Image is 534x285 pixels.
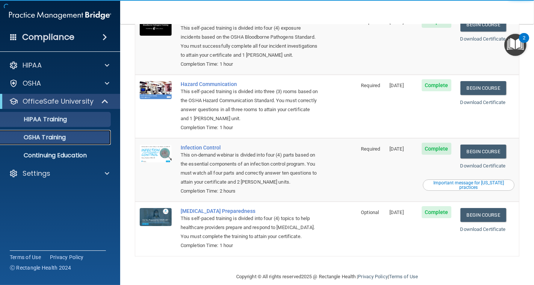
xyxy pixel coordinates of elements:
a: Download Certificate [460,100,506,105]
a: Download Certificate [460,226,506,232]
div: 2 [523,38,525,48]
a: OSHA [9,79,109,88]
div: Completion Time: 2 hours [181,187,319,196]
span: Complete [422,206,451,218]
span: [DATE] [389,83,404,88]
a: Terms of Use [389,274,418,279]
span: Optional [361,210,379,215]
a: Privacy Policy [358,274,388,279]
p: OSHA Training [5,134,66,141]
a: Begin Course [460,145,506,158]
a: Download Certificate [460,36,506,42]
p: HIPAA [23,61,42,70]
a: Terms of Use [10,253,41,261]
div: This on-demand webinar is divided into four (4) parts based on the essential components of an inf... [181,151,319,187]
span: [DATE] [389,146,404,152]
iframe: Drift Widget Chat Controller [404,232,525,262]
span: Required [361,83,380,88]
button: Read this if you are a dental practitioner in the state of CA [423,179,514,191]
div: Important message for [US_STATE] practices [424,181,513,190]
button: Open Resource Center, 2 new notifications [504,34,526,56]
a: Begin Course [460,18,506,32]
span: Required [361,146,380,152]
span: Complete [422,143,451,155]
a: Infection Control [181,145,319,151]
a: HIPAA [9,61,109,70]
a: [MEDICAL_DATA] Preparedness [181,208,319,214]
div: This self-paced training is divided into three (3) rooms based on the OSHA Hazard Communication S... [181,87,319,123]
img: PMB logo [9,8,111,23]
p: Continuing Education [5,152,107,159]
a: Begin Course [460,208,506,222]
a: Begin Course [460,81,506,95]
span: [DATE] [389,19,404,25]
span: Ⓒ Rectangle Health 2024 [10,264,71,271]
span: Complete [422,79,451,91]
div: This self-paced training is divided into four (4) topics to help healthcare providers prepare and... [181,214,319,241]
span: Required [361,19,380,25]
a: Download Certificate [460,163,506,169]
a: OfficeSafe University [9,97,109,106]
div: This self-paced training is divided into four (4) exposure incidents based on the OSHA Bloodborne... [181,24,319,60]
a: Privacy Policy [50,253,84,261]
div: Completion Time: 1 hour [181,241,319,250]
p: OfficeSafe University [23,97,94,106]
span: [DATE] [389,210,404,215]
p: HIPAA Training [5,116,67,123]
h4: Compliance [22,32,74,42]
a: Hazard Communication [181,81,319,87]
a: Settings [9,169,109,178]
p: Settings [23,169,50,178]
div: Completion Time: 1 hour [181,123,319,132]
p: OSHA [23,79,41,88]
div: Completion Time: 1 hour [181,60,319,69]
